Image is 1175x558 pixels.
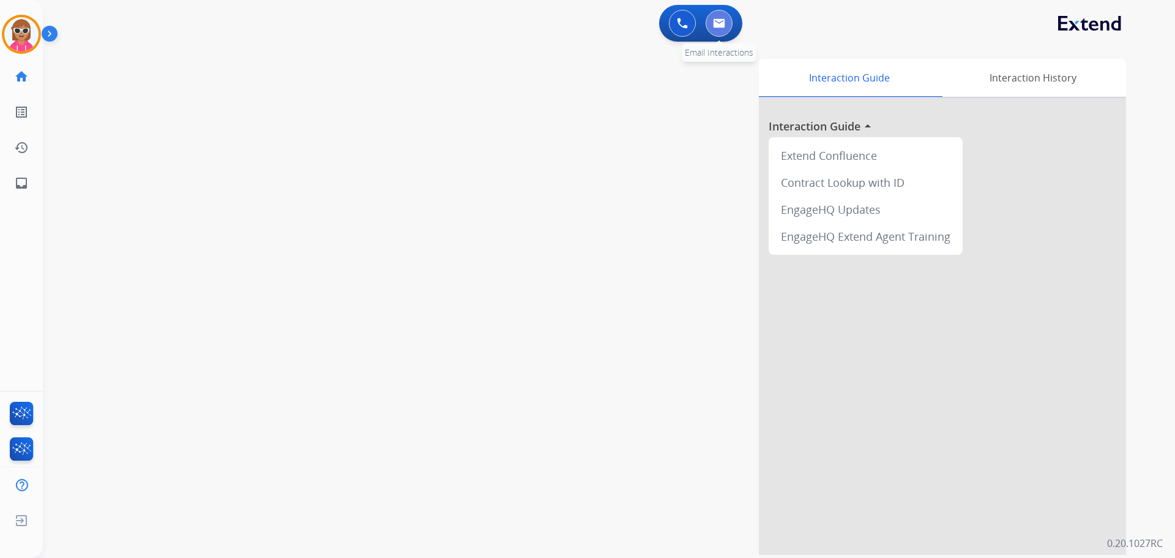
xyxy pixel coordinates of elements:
[1107,536,1163,551] p: 0.20.1027RC
[14,176,29,190] mat-icon: inbox
[14,69,29,84] mat-icon: home
[939,59,1126,97] div: Interaction History
[4,17,39,51] img: avatar
[774,223,958,250] div: EngageHQ Extend Agent Training
[774,169,958,196] div: Contract Lookup with ID
[774,142,958,169] div: Extend Confluence
[685,47,753,58] span: Email Interactions
[14,140,29,155] mat-icon: history
[759,59,939,97] div: Interaction Guide
[14,105,29,119] mat-icon: list_alt
[774,196,958,223] div: EngageHQ Updates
